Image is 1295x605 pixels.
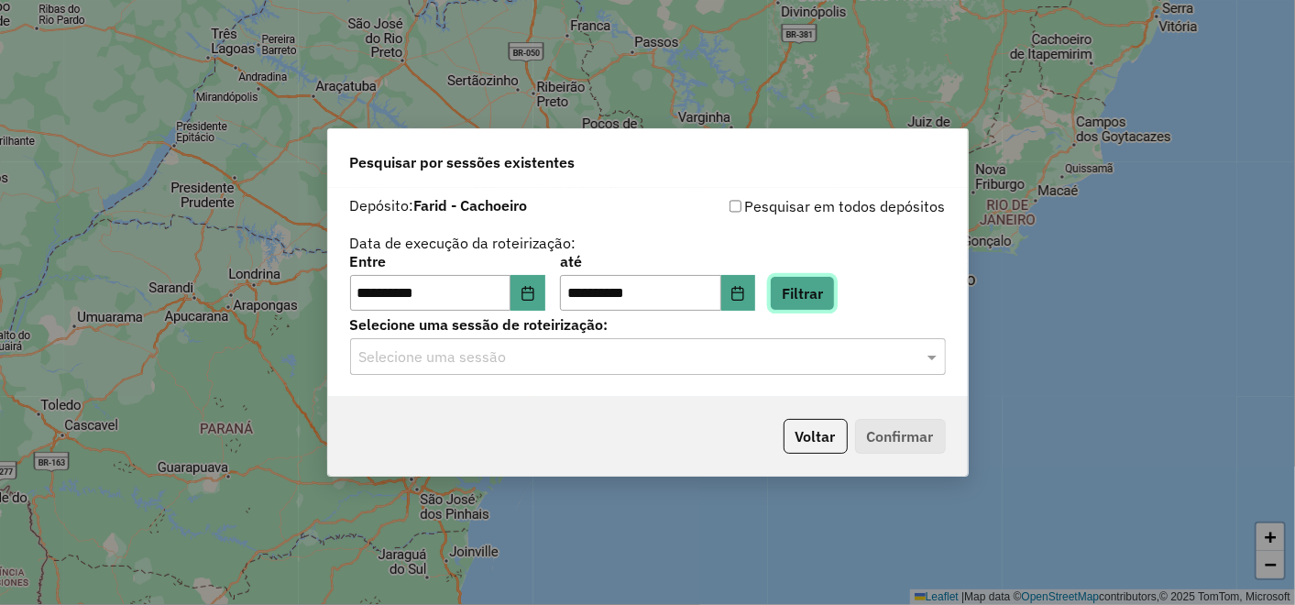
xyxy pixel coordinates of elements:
[350,194,528,216] label: Depósito:
[560,250,755,272] label: até
[350,232,576,254] label: Data de execução da roteirização:
[770,276,835,311] button: Filtrar
[350,151,576,173] span: Pesquisar por sessões existentes
[648,195,946,217] div: Pesquisar em todos depósitos
[784,419,848,454] button: Voltar
[510,275,545,312] button: Choose Date
[350,250,545,272] label: Entre
[350,313,946,335] label: Selecione uma sessão de roteirização:
[721,275,756,312] button: Choose Date
[414,196,528,214] strong: Farid - Cachoeiro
